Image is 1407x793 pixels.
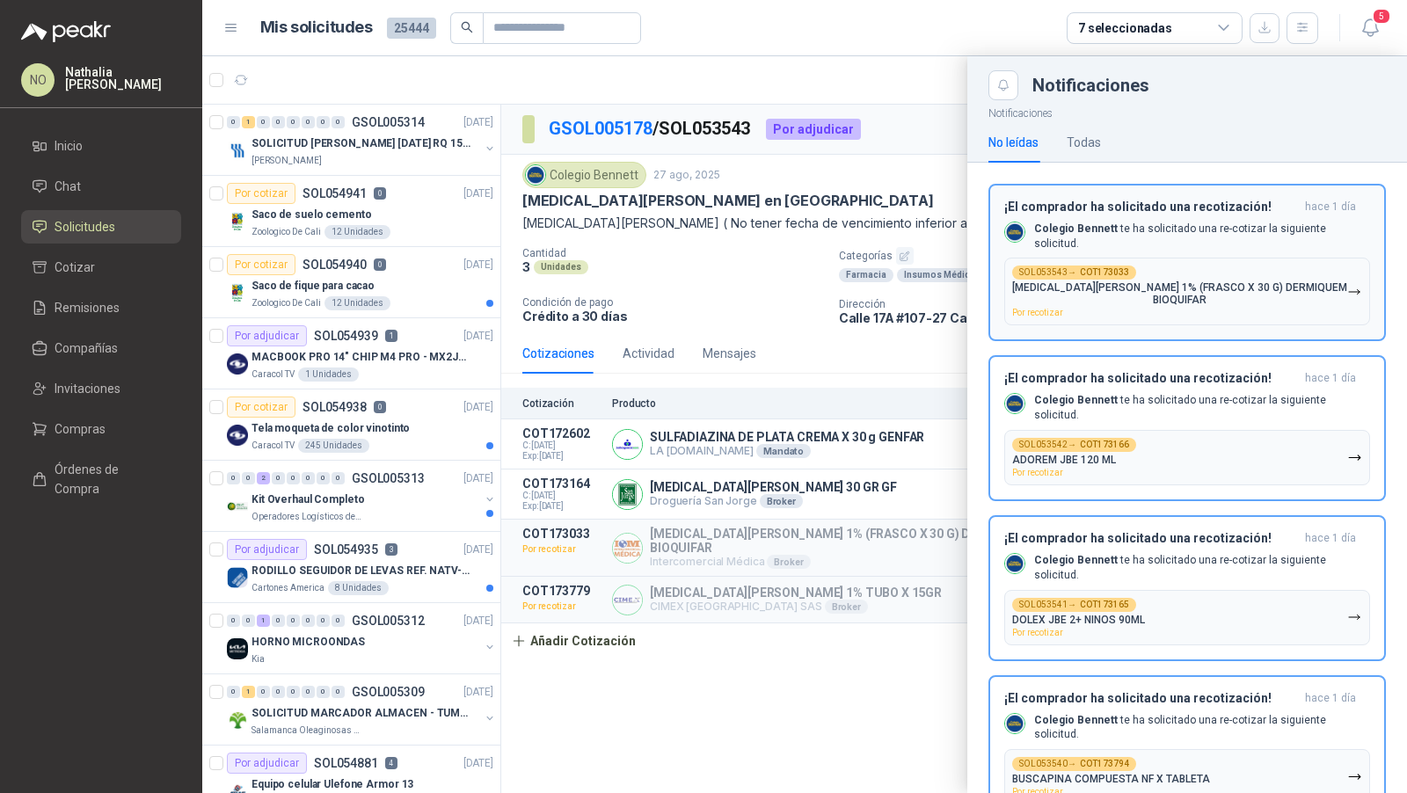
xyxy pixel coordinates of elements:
span: Solicitudes [55,217,115,236]
h3: ¡El comprador ha solicitado una recotización! [1004,531,1298,546]
p: te ha solicitado una re-cotizar la siguiente solicitud. [1034,222,1370,251]
a: Inicio [21,129,181,163]
div: SOL053541 → [1012,598,1136,612]
b: COT173165 [1080,600,1129,609]
a: Cotizar [21,251,181,284]
div: No leídas [988,133,1039,152]
button: ¡El comprador ha solicitado una recotización!hace 1 día Company LogoColegio Bennett te ha solicit... [988,184,1386,342]
h3: ¡El comprador ha solicitado una recotización! [1004,200,1298,215]
img: Logo peakr [21,21,111,42]
a: Compañías [21,331,181,365]
p: te ha solicitado una re-cotizar la siguiente solicitud. [1034,713,1370,743]
b: Colegio Bennett [1034,714,1118,726]
button: SOL053541→COT173165DOLEX JBE 2+ NINOS 90MLPor recotizar [1004,590,1370,645]
button: 5 [1354,12,1386,44]
button: SOL053542→COT173166ADOREM JBE 120 MLPor recotizar [1004,430,1370,485]
img: Company Logo [1005,714,1024,733]
button: ¡El comprador ha solicitado una recotización!hace 1 día Company LogoColegio Bennett te ha solicit... [988,355,1386,501]
span: search [461,21,473,33]
p: Nathalia [PERSON_NAME] [65,66,181,91]
b: Colegio Bennett [1034,394,1118,406]
a: Invitaciones [21,372,181,405]
b: Colegio Bennett [1034,222,1118,235]
span: Por recotizar [1012,468,1063,477]
span: Invitaciones [55,379,120,398]
b: COT173794 [1080,760,1129,768]
div: SOL053543 → [1012,266,1136,280]
a: Compras [21,412,181,446]
img: Company Logo [1005,222,1024,242]
div: Notificaciones [1032,76,1386,94]
p: te ha solicitado una re-cotizar la siguiente solicitud. [1034,553,1370,583]
span: Cotizar [55,258,95,277]
a: Órdenes de Compra [21,453,181,506]
div: SOL053542 → [1012,438,1136,452]
a: Solicitudes [21,210,181,244]
h3: ¡El comprador ha solicitado una recotización! [1004,691,1298,706]
button: Close [988,70,1018,100]
div: Todas [1067,133,1101,152]
button: ¡El comprador ha solicitado una recotización!hace 1 día Company LogoColegio Bennett te ha solicit... [988,515,1386,661]
span: Órdenes de Compra [55,460,164,498]
span: Remisiones [55,298,120,317]
span: hace 1 día [1305,531,1356,546]
div: SOL053540 → [1012,757,1136,771]
img: Company Logo [1005,394,1024,413]
a: Chat [21,170,181,203]
span: Por recotizar [1012,628,1063,637]
img: Company Logo [1005,554,1024,573]
p: DOLEX JBE 2+ NINOS 90ML [1012,614,1145,626]
p: BUSCAPINA COMPUESTA NF X TABLETA [1012,773,1210,785]
span: Chat [55,177,81,196]
span: hace 1 día [1305,200,1356,215]
b: COT173033 [1080,268,1129,277]
span: hace 1 día [1305,691,1356,706]
a: Remisiones [21,291,181,324]
span: Compras [55,419,106,439]
p: te ha solicitado una re-cotizar la siguiente solicitud. [1034,393,1370,423]
span: hace 1 día [1305,371,1356,386]
h1: Mis solicitudes [260,15,373,40]
div: NO [21,63,55,97]
span: Inicio [55,136,83,156]
p: Notificaciones [967,100,1407,122]
div: 7 seleccionadas [1078,18,1172,38]
button: SOL053543→COT173033[MEDICAL_DATA][PERSON_NAME] 1% (FRASCO X 30 G) DERMIQUEM BIOQUIFARPor recotizar [1004,258,1370,325]
p: [MEDICAL_DATA][PERSON_NAME] 1% (FRASCO X 30 G) DERMIQUEM BIOQUIFAR [1012,281,1347,306]
p: ADOREM JBE 120 ML [1012,454,1116,466]
h3: ¡El comprador ha solicitado una recotización! [1004,371,1298,386]
span: Compañías [55,338,118,358]
b: Colegio Bennett [1034,554,1118,566]
b: COT173166 [1080,440,1129,449]
span: 25444 [387,18,436,39]
span: Por recotizar [1012,308,1063,317]
span: 5 [1372,8,1391,25]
